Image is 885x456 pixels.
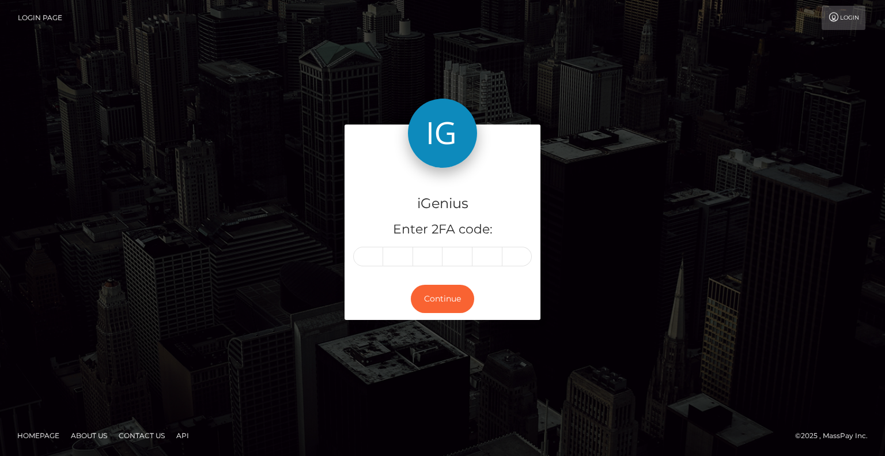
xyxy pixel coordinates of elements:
a: Contact Us [114,427,169,444]
a: Login [822,6,865,30]
h4: iGenius [353,194,532,214]
h5: Enter 2FA code: [353,221,532,239]
div: © 2025 , MassPay Inc. [795,429,876,442]
a: Homepage [13,427,64,444]
a: Login Page [18,6,62,30]
a: API [172,427,194,444]
img: iGenius [408,99,477,168]
button: Continue [411,285,474,313]
a: About Us [66,427,112,444]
